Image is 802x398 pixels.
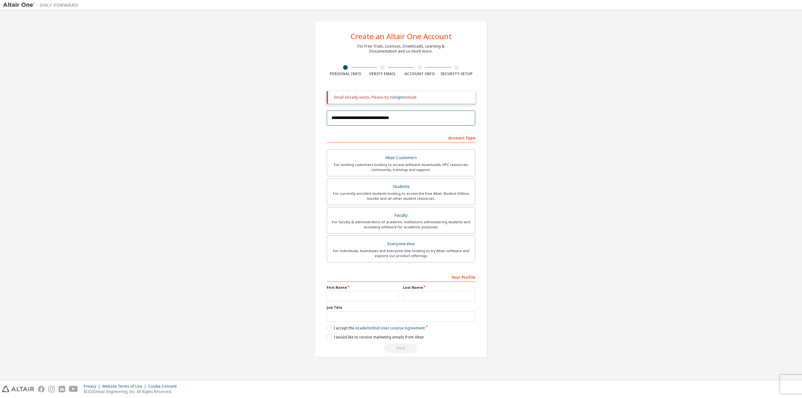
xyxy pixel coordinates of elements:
[327,71,364,76] div: Personal Info
[84,389,180,394] p: © 2025 Altair Engineering, Inc. All Rights Reserved.
[48,386,55,392] img: instagram.svg
[364,71,401,76] div: Verify Email
[327,305,475,310] label: Job Title
[3,2,81,8] img: Altair One
[327,344,475,353] div: Email already exists
[438,71,476,76] div: Security Setup
[327,334,424,340] label: I would like to receive marketing emails from Altair
[327,132,475,142] div: Account Type
[84,384,102,389] div: Privacy
[401,71,438,76] div: Account Info
[331,182,471,191] div: Students
[59,386,65,392] img: linkedin.svg
[331,153,471,162] div: Altair Customers
[331,220,471,230] div: For faculty & administrators of academic institutions administering students and accessing softwa...
[351,33,452,40] div: Create an Altair One Account
[102,384,148,389] div: Website Terms of Use
[331,191,471,201] div: For currently enrolled students looking to access the free Altair Student Edition bundle and all ...
[331,248,471,258] div: For individuals, businesses and everyone else looking to try Altair software and explore our prod...
[148,384,180,389] div: Cookie Consent
[69,386,78,392] img: youtube.svg
[327,285,399,290] label: First Name
[331,240,471,248] div: Everyone else
[394,95,403,100] a: login
[327,272,475,282] div: Your Profile
[357,44,445,54] div: For Free Trials, Licenses, Downloads, Learning & Documentation and so much more.
[331,162,471,172] div: For existing customers looking to access software downloads, HPC resources, community, trainings ...
[403,285,475,290] label: Last Name
[2,386,34,392] img: altair_logo.svg
[331,211,471,220] div: Faculty
[355,325,425,331] a: Academic End-User License Agreement
[327,325,425,331] label: I accept the
[38,386,44,392] img: facebook.svg
[334,95,470,100] div: Email already exists. Please try to instead.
